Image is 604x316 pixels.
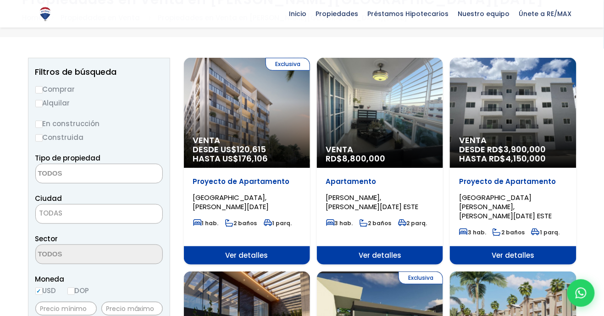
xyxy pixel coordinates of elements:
[450,246,576,265] span: Ver detalles
[35,86,43,94] input: Comprar
[193,177,301,186] p: Proyecto de Apartamento
[184,58,310,265] a: Exclusiva Venta DESDE US$120,615 HASTA US$176,106 Proyecto de Apartamento [GEOGRAPHIC_DATA], [PER...
[459,154,567,163] span: HASTA RD$
[193,145,301,163] span: DESDE US$
[35,288,43,295] input: USD
[317,58,443,265] a: Venta RD$8,800,000 Apartamento [PERSON_NAME], [PERSON_NAME][DATE] ESTE 3 hab. 2 baños 2 parq. Ver...
[35,285,56,296] label: USD
[35,134,43,142] input: Construida
[326,145,434,154] span: Venta
[35,234,58,244] span: Sector
[264,219,292,227] span: 1 parq.
[35,67,163,77] h2: Filtros de búsqueda
[239,153,268,164] span: 176,106
[326,193,419,211] span: [PERSON_NAME], [PERSON_NAME][DATE] ESTE
[459,177,567,186] p: Proyecto de Apartamento
[101,302,163,316] input: Precio máximo
[317,246,443,265] span: Ver detalles
[504,144,546,155] span: 3,900,000
[35,118,163,129] label: En construcción
[35,194,62,203] span: Ciudad
[343,153,386,164] span: 8,800,000
[36,207,162,220] span: TODAS
[35,83,163,95] label: Comprar
[237,144,266,155] span: 120,615
[35,153,101,163] span: Tipo de propiedad
[363,7,454,21] span: Préstamos Hipotecarios
[450,58,576,265] a: Venta DESDE RD$3,900,000 HASTA RD$4,150,000 Proyecto de Apartamento [GEOGRAPHIC_DATA][PERSON_NAME...
[35,97,163,109] label: Alquilar
[398,219,427,227] span: 2 parq.
[326,177,434,186] p: Apartamento
[311,7,363,21] span: Propiedades
[459,193,552,221] span: [GEOGRAPHIC_DATA][PERSON_NAME], [PERSON_NAME][DATE] ESTE
[193,193,269,211] span: [GEOGRAPHIC_DATA], [PERSON_NAME][DATE]
[35,204,163,224] span: TODAS
[193,154,301,163] span: HASTA US$
[326,219,353,227] span: 3 hab.
[67,285,89,296] label: DOP
[35,121,43,128] input: En construcción
[454,7,515,21] span: Nuestro equipo
[35,302,97,316] input: Precio mínimo
[225,219,257,227] span: 2 baños
[493,228,525,236] span: 2 baños
[193,219,219,227] span: 1 hab.
[35,100,43,107] input: Alquilar
[36,245,125,265] textarea: Search
[515,7,576,21] span: Únete a RE/MAX
[39,208,63,218] span: TODAS
[35,132,163,143] label: Construida
[505,153,546,164] span: 4,150,000
[36,164,125,184] textarea: Search
[399,272,443,284] span: Exclusiva
[193,136,301,145] span: Venta
[459,228,486,236] span: 3 hab.
[67,288,75,295] input: DOP
[531,228,560,236] span: 1 parq.
[360,219,392,227] span: 2 baños
[285,7,311,21] span: Inicio
[459,136,567,145] span: Venta
[266,58,310,71] span: Exclusiva
[184,246,310,265] span: Ver detalles
[459,145,567,163] span: DESDE RD$
[326,153,386,164] span: RD$
[35,273,163,285] span: Moneda
[37,6,53,22] img: Logo de REMAX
